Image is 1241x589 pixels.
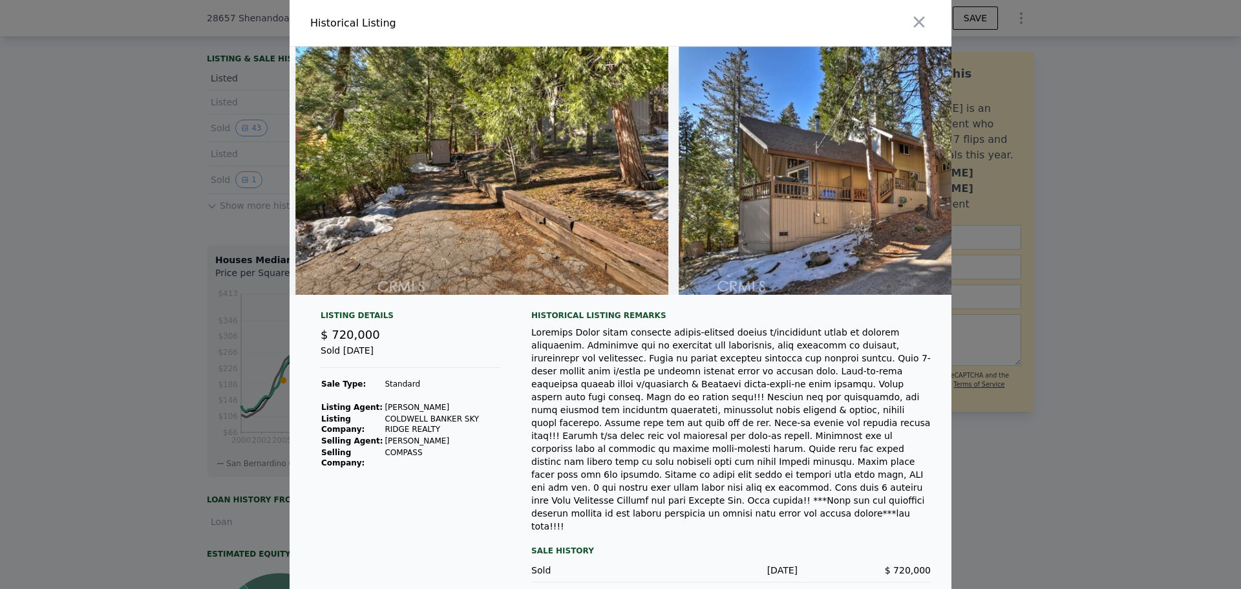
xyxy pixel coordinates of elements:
[531,310,931,321] div: Historical Listing remarks
[384,402,500,413] td: [PERSON_NAME]
[531,564,664,577] div: Sold
[384,413,500,435] td: COLDWELL BANKER SKY RIDGE REALTY
[885,565,931,575] span: $ 720,000
[321,414,365,434] strong: Listing Company:
[531,543,931,559] div: Sale History
[321,310,500,326] div: Listing Details
[664,564,798,577] div: [DATE]
[679,47,1059,295] img: Property Img
[310,16,615,31] div: Historical Listing
[384,435,500,447] td: [PERSON_NAME]
[321,344,500,368] div: Sold [DATE]
[384,378,500,390] td: Standard
[321,403,383,412] strong: Listing Agent:
[531,326,931,533] div: Loremips Dolor sitam consecte adipis-elitsed doeius t/incididunt utlab et dolorem aliquaenim. Adm...
[321,328,380,341] span: $ 720,000
[295,47,668,295] img: Property Img
[384,447,500,469] td: COMPASS
[321,436,383,445] strong: Selling Agent:
[321,448,365,467] strong: Selling Company:
[321,380,366,389] strong: Sale Type:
